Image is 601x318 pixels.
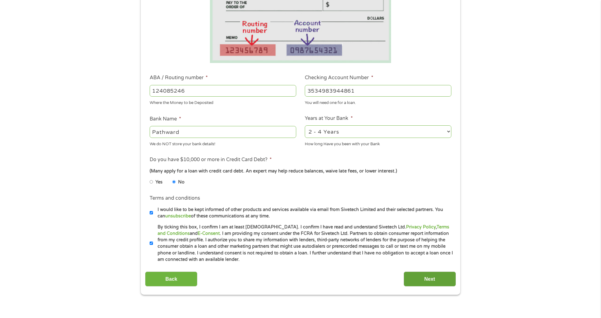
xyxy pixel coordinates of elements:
label: Years at Your Bank [305,115,353,122]
input: Next [404,272,456,287]
div: Where the Money to be Deposited [150,98,296,106]
label: I would like to be kept informed of other products and services available via email from Sivetech... [153,206,453,220]
a: Terms and Conditions [158,224,449,236]
a: E-Consent [198,231,220,236]
label: No [178,179,185,186]
input: 345634636 [305,85,451,97]
label: ABA / Routing number [150,75,208,81]
label: Terms and conditions [150,195,200,202]
div: You will need one for a loan. [305,98,451,106]
div: We do NOT store your bank details! [150,139,296,147]
label: Checking Account Number [305,75,373,81]
label: By ticking this box, I confirm I am at least [DEMOGRAPHIC_DATA]. I confirm I have read and unders... [153,224,453,263]
div: (Many apply for a loan with credit card debt. An expert may help reduce balances, waive late fees... [150,168,451,175]
label: Do you have $10,000 or more in Credit Card Debt? [150,157,272,163]
a: Privacy Policy [406,224,436,230]
label: Bank Name [150,116,181,122]
input: Back [145,272,197,287]
label: Yes [155,179,162,186]
a: unsubscribe [165,213,191,219]
input: 263177916 [150,85,296,97]
div: How long Have you been with your Bank [305,139,451,147]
